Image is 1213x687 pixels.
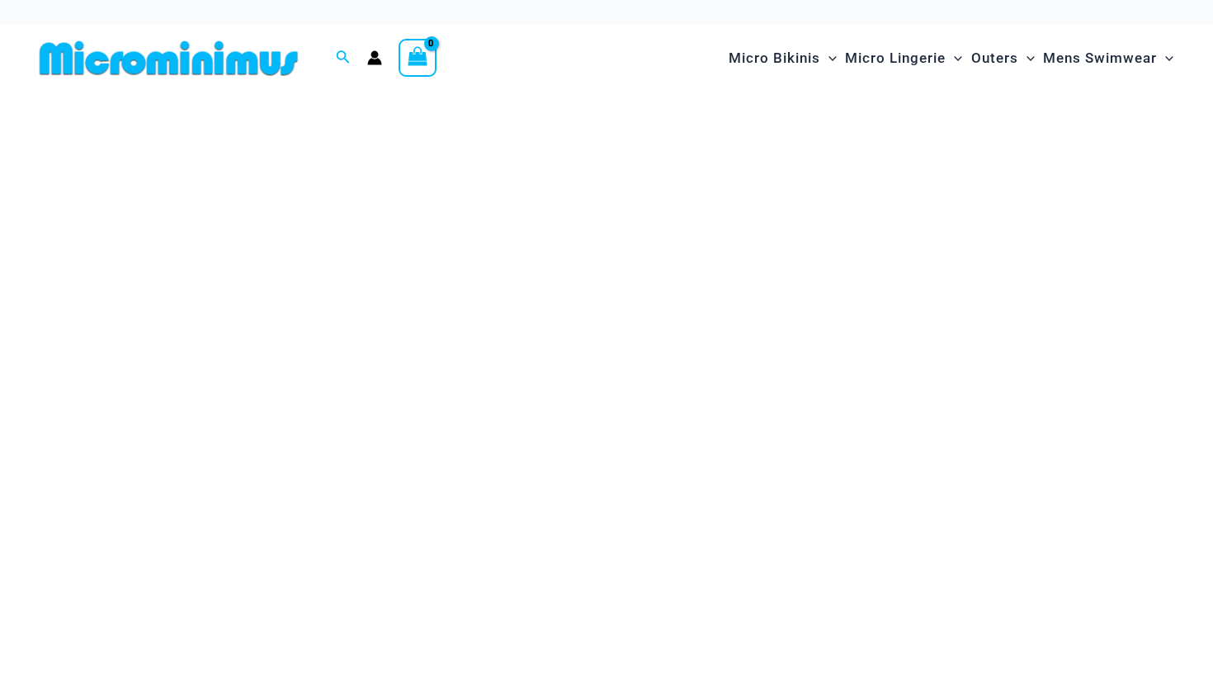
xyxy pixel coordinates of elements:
span: Menu Toggle [946,37,962,79]
span: Menu Toggle [1157,37,1173,79]
a: Micro LingerieMenu ToggleMenu Toggle [841,33,966,83]
span: Menu Toggle [820,37,837,79]
span: Outers [971,37,1018,79]
span: Menu Toggle [1018,37,1035,79]
span: Mens Swimwear [1043,37,1157,79]
a: Micro BikinisMenu ToggleMenu Toggle [724,33,841,83]
span: Micro Bikinis [729,37,820,79]
span: Micro Lingerie [845,37,946,79]
nav: Site Navigation [722,31,1180,86]
a: View Shopping Cart, empty [399,39,437,77]
a: Search icon link [336,48,351,69]
a: Mens SwimwearMenu ToggleMenu Toggle [1039,33,1178,83]
a: Account icon link [367,50,382,65]
a: OutersMenu ToggleMenu Toggle [967,33,1039,83]
img: MM SHOP LOGO FLAT [33,40,304,77]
